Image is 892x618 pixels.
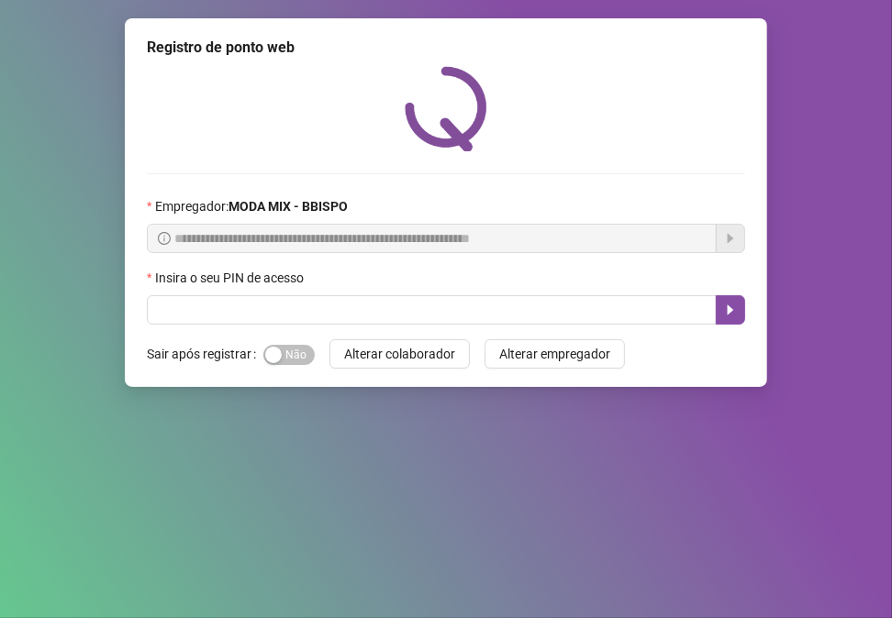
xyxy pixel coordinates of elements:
[147,268,316,288] label: Insira o seu PIN de acesso
[329,339,470,369] button: Alterar colaborador
[229,199,348,214] strong: MODA MIX - BBISPO
[485,339,625,369] button: Alterar empregador
[344,344,455,364] span: Alterar colaborador
[158,232,171,245] span: info-circle
[723,303,738,317] span: caret-right
[155,196,348,216] span: Empregador :
[405,66,487,151] img: QRPoint
[499,344,610,364] span: Alterar empregador
[147,37,745,59] div: Registro de ponto web
[147,339,263,369] label: Sair após registrar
